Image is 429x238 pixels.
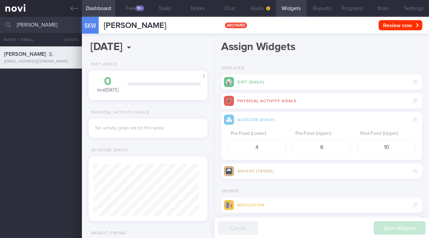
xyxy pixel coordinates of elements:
h2: Unused [221,189,422,194]
h1: Assign Widgets [221,40,422,56]
label: Pre-Food (Upper) [295,131,348,137]
input: 6.0 [293,140,351,154]
div: SKW [80,13,100,39]
div: Physical Activity Goals [89,110,149,115]
div: Blood Pressure [221,216,422,232]
div: Glucose (Daily) [89,148,128,153]
label: Pre-Food (Lower) [231,131,283,137]
button: Chats [55,33,82,46]
input: 9.0 [357,140,416,154]
div: Weight (Trend) [221,163,422,179]
span: [PERSON_NAME] [104,22,166,30]
div: Medication [221,197,422,213]
div: 0 [95,76,121,87]
div: Physical Activity Goals [221,93,422,109]
button: Review now [379,20,422,30]
span: [PERSON_NAME] [4,51,46,57]
div: Diet (Daily) [221,74,422,90]
span: archived [225,23,247,28]
h2: Displayed [221,66,422,71]
div: No activity goals set for this week [95,125,201,131]
label: Post-Food (Upper) [360,131,413,137]
input: 4.0 [228,140,286,154]
div: Weight (Trend) [89,231,126,236]
div: 10+ [135,5,144,11]
div: kcal [DATE] [95,76,121,93]
div: Diet (Daily) [89,62,117,67]
div: [EMAIL_ADDRESS][DOMAIN_NAME] [4,59,78,64]
div: Glucose (Daily) [221,112,422,127]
